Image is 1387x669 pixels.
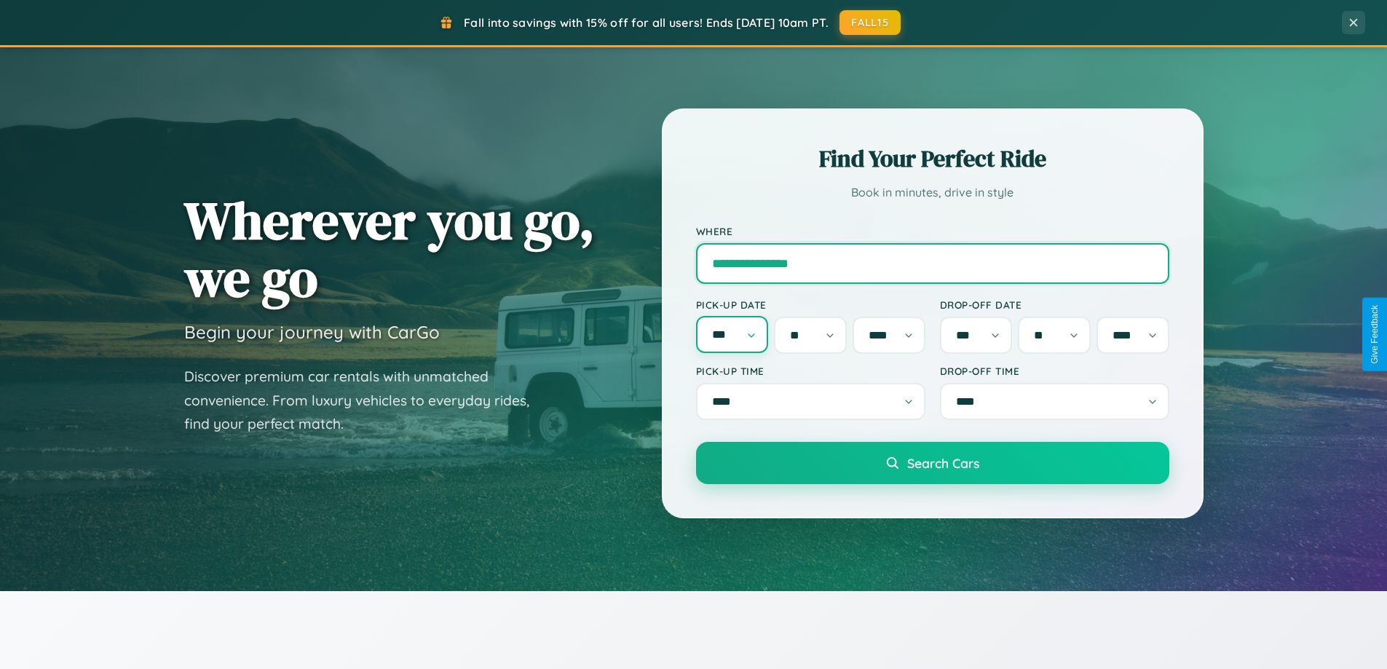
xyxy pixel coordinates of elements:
[184,191,595,306] h1: Wherever you go, we go
[464,15,829,30] span: Fall into savings with 15% off for all users! Ends [DATE] 10am PT.
[184,321,440,343] h3: Begin your journey with CarGo
[907,455,979,471] span: Search Cars
[696,298,925,311] label: Pick-up Date
[696,182,1169,203] p: Book in minutes, drive in style
[696,442,1169,484] button: Search Cars
[1370,305,1380,364] div: Give Feedback
[940,365,1169,377] label: Drop-off Time
[184,365,548,436] p: Discover premium car rentals with unmatched convenience. From luxury vehicles to everyday rides, ...
[696,225,1169,237] label: Where
[696,143,1169,175] h2: Find Your Perfect Ride
[940,298,1169,311] label: Drop-off Date
[696,365,925,377] label: Pick-up Time
[839,10,901,35] button: FALL15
